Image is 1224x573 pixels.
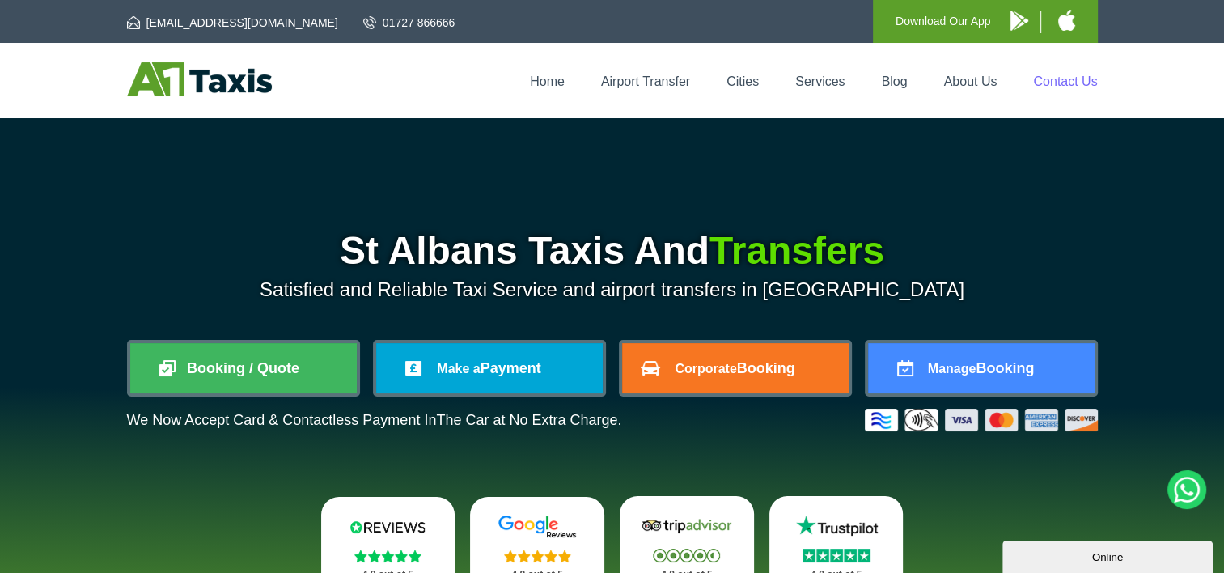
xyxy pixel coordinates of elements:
[1033,74,1097,88] a: Contact Us
[881,74,907,88] a: Blog
[127,412,622,429] p: We Now Accept Card & Contactless Payment In
[363,15,455,31] a: 01727 866666
[803,549,870,562] img: Stars
[127,62,272,96] img: A1 Taxis St Albans LTD
[709,229,884,272] span: Transfers
[1010,11,1028,31] img: A1 Taxis Android App
[896,11,991,32] p: Download Our App
[601,74,690,88] a: Airport Transfer
[622,343,849,393] a: CorporateBooking
[726,74,759,88] a: Cities
[437,362,480,376] span: Make a
[504,550,571,562] img: Stars
[795,74,845,88] a: Services
[1002,537,1216,573] iframe: chat widget
[127,231,1098,270] h1: St Albans Taxis And
[944,74,997,88] a: About Us
[354,550,421,562] img: Stars
[928,362,976,376] span: Manage
[868,343,1095,393] a: ManageBooking
[376,343,603,393] a: Make aPayment
[489,515,586,539] img: Google
[530,74,565,88] a: Home
[653,549,720,562] img: Stars
[865,409,1098,431] img: Credit And Debit Cards
[127,15,338,31] a: [EMAIL_ADDRESS][DOMAIN_NAME]
[130,343,357,393] a: Booking / Quote
[1058,10,1075,31] img: A1 Taxis iPhone App
[339,515,436,539] img: Reviews.io
[436,412,621,428] span: The Car at No Extra Charge.
[675,362,736,376] span: Corporate
[638,514,735,538] img: Tripadvisor
[788,514,885,538] img: Trustpilot
[127,278,1098,301] p: Satisfied and Reliable Taxi Service and airport transfers in [GEOGRAPHIC_DATA]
